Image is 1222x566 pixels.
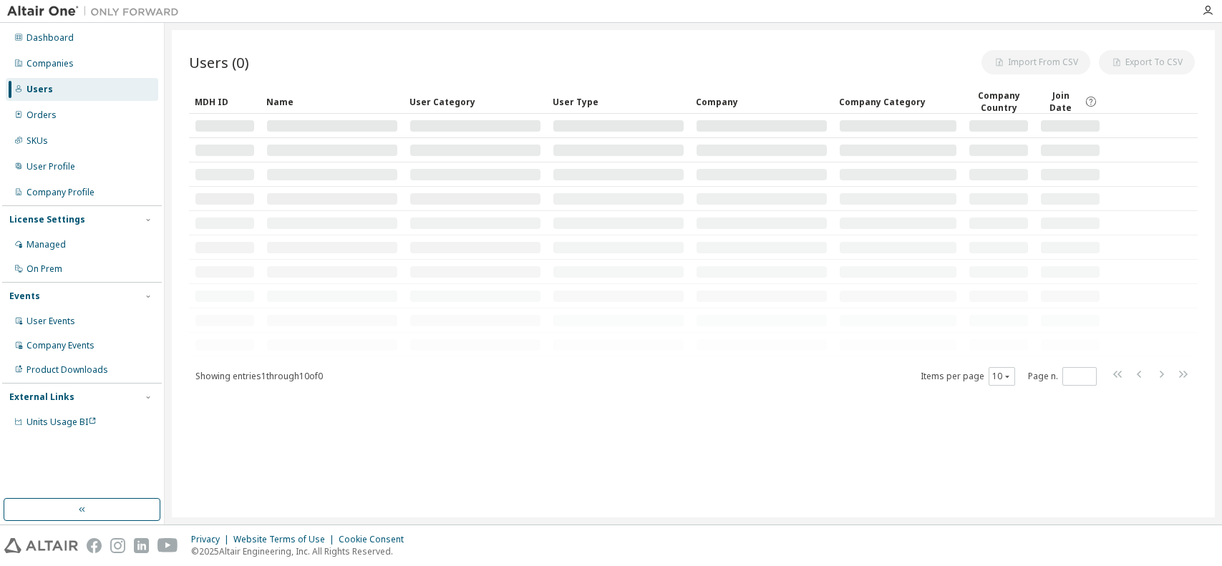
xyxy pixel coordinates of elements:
div: Website Terms of Use [233,534,339,545]
div: Dashboard [26,32,74,44]
div: Company Profile [26,187,94,198]
div: User Category [409,90,541,113]
span: Items per page [921,367,1015,386]
img: youtube.svg [157,538,178,553]
div: Users [26,84,53,95]
button: Export To CSV [1099,50,1195,74]
div: Company [696,90,828,113]
div: Company Events [26,340,94,351]
div: User Type [553,90,684,113]
img: altair_logo.svg [4,538,78,553]
div: Companies [26,58,74,69]
span: Units Usage BI [26,416,97,428]
div: License Settings [9,214,85,225]
img: facebook.svg [87,538,102,553]
div: Cookie Consent [339,534,412,545]
img: Altair One [7,4,186,19]
span: Page n. [1028,367,1097,386]
img: instagram.svg [110,538,125,553]
div: Company Country [969,89,1029,114]
div: User Profile [26,161,75,172]
div: Orders [26,109,57,121]
span: Join Date [1040,89,1081,114]
img: linkedin.svg [134,538,149,553]
button: Import From CSV [981,50,1090,74]
span: Users (0) [189,52,249,72]
div: External Links [9,391,74,403]
div: Privacy [191,534,233,545]
svg: Date when the user was first added or directly signed up. If the user was deleted and later re-ad... [1085,95,1097,108]
div: SKUs [26,135,48,147]
div: User Events [26,316,75,327]
div: Managed [26,239,66,250]
p: © 2025 Altair Engineering, Inc. All Rights Reserved. [191,545,412,557]
div: MDH ID [195,90,255,113]
div: Events [9,291,40,302]
div: On Prem [26,263,62,275]
div: Company Category [839,90,957,113]
button: 10 [992,371,1012,382]
div: Product Downloads [26,364,108,376]
div: Name [266,90,398,113]
span: Showing entries 1 through 10 of 0 [195,370,323,382]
